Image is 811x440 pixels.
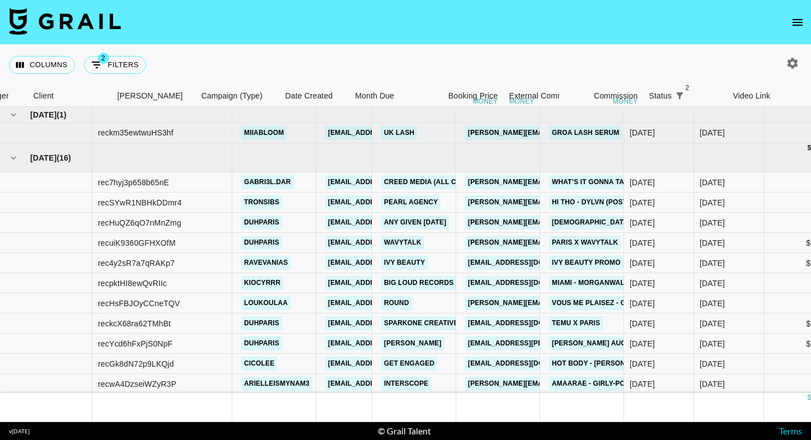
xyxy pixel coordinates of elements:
a: UK LASH [381,126,417,140]
a: Get Engaged [381,357,437,371]
span: ( 1 ) [57,109,67,120]
a: Temu X Paris [549,316,603,330]
a: [EMAIL_ADDRESS][DOMAIN_NAME] [325,175,451,189]
a: [EMAIL_ADDRESS][DOMAIN_NAME] [325,216,451,230]
a: duhparis [241,316,282,330]
a: [PERSON_NAME][EMAIL_ADDRESS][PERSON_NAME][DOMAIN_NAME] [465,377,705,391]
div: recHsFBJOyCCneTQV [98,298,180,309]
span: [DATE] [30,152,57,163]
div: 31/07/2025 [630,217,655,228]
div: 01/08/2025 [630,177,655,188]
div: Aug '25 [700,177,725,188]
div: Client [33,85,54,107]
div: money [473,98,498,105]
div: reckm35ewtwuHS3hf [98,127,174,138]
div: External Commission [509,85,584,107]
a: duhparis [241,236,282,250]
a: Sparkone Creative Limited [381,316,490,330]
div: v [DATE] [9,428,30,435]
div: 24/06/2025 [630,318,655,329]
div: recSYwR1NBHkDDmr4 [98,197,182,208]
div: Aug '25 [700,378,725,390]
div: recwA4DzseiWZyR3P [98,378,176,390]
div: Aug '25 [700,338,725,349]
div: Month Due [355,85,394,107]
a: [EMAIL_ADDRESS][DOMAIN_NAME] [465,316,590,330]
div: Aug '25 [700,278,725,289]
div: $ [807,143,811,153]
button: Show filters [84,56,146,74]
a: kiocyrrr [241,276,283,290]
span: 2 [682,82,693,93]
a: [EMAIL_ADDRESS][DOMAIN_NAME] [325,316,451,330]
a: ravevanias [241,256,290,270]
a: Interscope [381,377,432,391]
a: miiabloom [241,126,287,140]
div: Status [643,85,727,107]
div: 25/07/2025 [630,298,655,309]
a: Groa Lash Serum [549,126,622,140]
div: Aug '25 [700,197,725,208]
div: Aug '25 [700,258,725,269]
button: open drawer [786,11,809,34]
a: [EMAIL_ADDRESS][DOMAIN_NAME] [325,195,451,209]
button: Show filters [672,88,687,104]
a: Creed Media (All Campaigns) [381,175,498,189]
a: Round [381,296,412,310]
button: Sort [687,88,703,104]
a: Ivy Beauty Promo [549,256,624,270]
div: rec7hyj3p658b65nE [98,177,169,188]
span: ( 16 ) [57,152,71,163]
a: [EMAIL_ADDRESS][DOMAIN_NAME] [325,256,451,270]
a: [EMAIL_ADDRESS][DOMAIN_NAME] [325,126,451,140]
a: WavyTalk [381,236,424,250]
a: arielleismynam3 [241,377,312,391]
a: [PERSON_NAME][EMAIL_ADDRESS][DOMAIN_NAME] [465,216,648,230]
a: [PERSON_NAME][EMAIL_ADDRESS][DOMAIN_NAME] [465,126,648,140]
div: 28/07/2025 [630,378,655,390]
div: Date Created [279,85,349,107]
div: Client [27,85,111,107]
a: HOT BODY - [PERSON_NAME] [549,357,654,371]
button: hide children [6,107,21,123]
a: [EMAIL_ADDRESS][DOMAIN_NAME] [325,236,451,250]
a: Pearl Agency [381,195,440,209]
span: [DATE] [30,109,57,120]
span: 2 [98,53,109,64]
a: [EMAIL_ADDRESS][DOMAIN_NAME] [325,377,451,391]
div: recYcd6hFxPjS0NpF [98,338,172,349]
a: [PERSON_NAME][EMAIL_ADDRESS][DOMAIN_NAME] [465,195,648,209]
div: money [613,98,638,105]
div: Aug '25 [700,298,725,309]
a: [EMAIL_ADDRESS][DOMAIN_NAME] [325,336,451,350]
a: [EMAIL_ADDRESS][DOMAIN_NAME] [325,357,451,371]
div: Video Link [727,85,811,107]
a: Vous me plaisez - Gambi [549,296,646,310]
div: Month Due [349,85,419,107]
button: hide children [6,150,21,166]
div: Campaign (Type) [195,85,279,107]
div: Sep '25 [700,127,725,138]
a: loukoulaa [241,296,290,310]
div: Status [649,85,672,107]
div: 28/07/2025 [630,358,655,369]
div: Aug '25 [700,237,725,249]
a: [DEMOGRAPHIC_DATA] - Thinkin About You [549,216,710,230]
div: $ [807,393,811,402]
div: © Grail Talent [378,425,431,437]
div: 21/07/2025 [630,237,655,249]
div: 04/08/2025 [630,127,655,138]
a: Paris X Wavytalk [549,236,621,250]
div: [PERSON_NAME] [117,85,182,107]
a: [PERSON_NAME] [381,336,444,350]
a: duhparis [241,336,282,350]
a: [PERSON_NAME][EMAIL_ADDRESS][DOMAIN_NAME] [465,236,648,250]
a: [EMAIL_ADDRESS][DOMAIN_NAME] [465,276,590,290]
a: [EMAIL_ADDRESS][DOMAIN_NAME] [465,256,590,270]
div: recpktHI8ewQvRIIc [98,278,167,289]
a: [PERSON_NAME] August Quality Store [549,336,700,350]
div: 30/07/2025 [630,338,655,349]
button: Select columns [9,56,75,74]
a: Any given [DATE] [381,216,449,230]
a: Ivy Beauty [381,256,428,270]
